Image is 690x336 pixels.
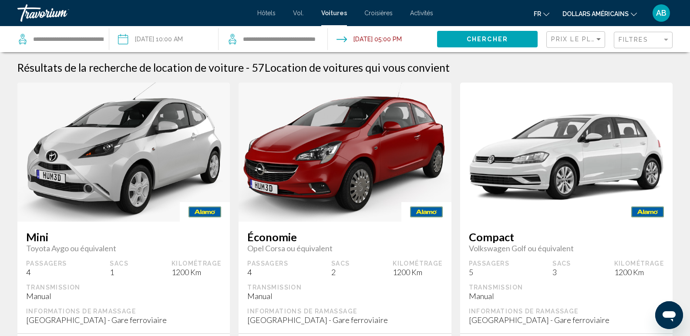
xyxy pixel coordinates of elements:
div: [GEOGRAPHIC_DATA] - Gare ferroviaire [469,315,664,325]
div: 4 [247,267,288,277]
div: Sacs [552,259,571,267]
div: Kilométrage [614,259,664,267]
span: sauvegarder [592,98,641,107]
span: Toyota Aygo ou équivalent [26,243,221,253]
span: Prix ​​le plus bas [551,36,619,43]
img: ALAMO [401,202,451,222]
div: 4 [26,267,67,277]
div: Kilométrage [172,259,221,267]
iframe: Bouton de lancement de la fenêtre de messagerie [655,301,683,329]
div: 5 [469,267,510,277]
font: AB [656,8,666,17]
span: Filtres [619,36,648,43]
span: Location de voitures qui vous convient [265,61,450,74]
div: 1 [110,267,128,277]
div: Informations de ramassage [26,307,221,315]
div: Transmission [469,283,664,291]
span: Chercher [467,36,508,43]
div: Manual [247,291,442,301]
a: Croisières [364,10,393,17]
button: Changer de devise [562,7,637,20]
div: 2 [331,267,350,277]
h2: 57 [252,61,450,74]
div: Sacs [331,259,350,267]
div: Sacs [110,259,128,267]
img: primary.png [17,77,230,226]
a: Travorium [17,4,249,22]
img: ALAMO [623,202,673,222]
a: Vol. [293,10,304,17]
div: Manual [26,291,221,301]
div: 1200 Km [614,267,664,277]
span: Opel Corsa ou équivalent [247,243,442,253]
button: Changer de langue [534,7,549,20]
span: Économie [247,230,442,243]
a: Hôtels [257,10,276,17]
div: Passagers [247,259,288,267]
a: Activités [410,10,433,17]
button: Pickup date: Sep 12, 2025 10:00 AM [118,26,183,52]
div: 1200 Km [393,267,442,277]
span: Compact [469,230,664,243]
div: 1200 Km [172,267,221,277]
mat-select: Sort by [551,36,602,43]
div: Manual [469,291,664,301]
span: - [246,61,249,74]
span: Mini [26,230,221,243]
div: Kilométrage [393,259,442,267]
a: Voitures [321,10,347,17]
img: ALAMO [180,202,230,222]
span: sauvegarder [149,98,199,107]
div: 3 [552,267,571,277]
div: Informations de ramassage [247,307,442,315]
div: [GEOGRAPHIC_DATA] - Gare ferroviaire [26,315,221,325]
button: Filter [614,31,673,49]
div: Transmission [26,283,221,291]
font: fr [534,10,541,17]
span: sauvegarder [370,98,420,107]
div: Passagers [26,259,67,267]
button: Chercher [437,31,538,47]
h1: Résultats de la recherche de location de voiture [17,61,244,74]
button: Menu utilisateur [650,4,673,22]
img: primary.png [460,93,673,212]
div: [GEOGRAPHIC_DATA] - Gare ferroviaire [247,315,442,325]
div: Transmission [247,283,442,291]
button: Drop-off date: Sep 15, 2025 05:00 PM [337,26,402,52]
img: primary.png [239,76,451,229]
font: dollars américains [562,10,629,17]
div: Informations de ramassage [469,307,664,315]
span: Volkswagen Golf ou équivalent [469,243,664,253]
div: Passagers [469,259,510,267]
